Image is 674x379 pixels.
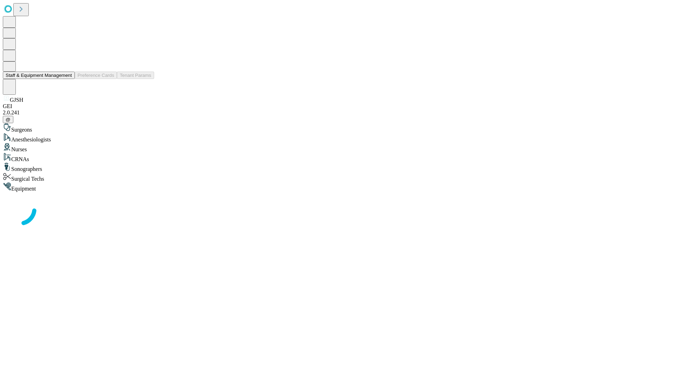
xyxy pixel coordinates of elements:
[3,123,671,133] div: Surgeons
[3,182,671,192] div: Equipment
[75,72,117,79] button: Preference Cards
[3,72,75,79] button: Staff & Equipment Management
[3,116,13,123] button: @
[6,117,11,122] span: @
[3,162,671,172] div: Sonographers
[3,143,671,153] div: Nurses
[10,97,23,103] span: GJSH
[3,133,671,143] div: Anesthesiologists
[3,109,671,116] div: 2.0.241
[3,172,671,182] div: Surgical Techs
[3,153,671,162] div: CRNAs
[117,72,154,79] button: Tenant Params
[3,103,671,109] div: GEI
